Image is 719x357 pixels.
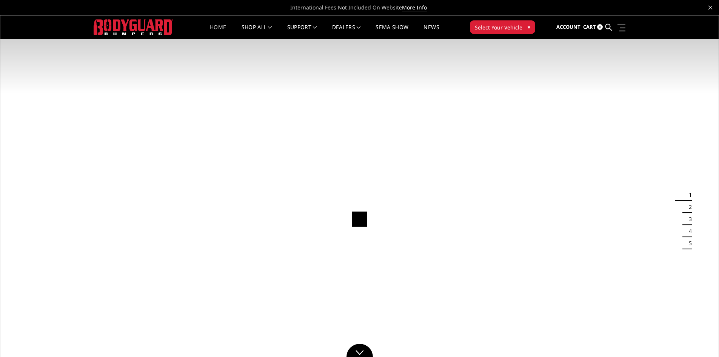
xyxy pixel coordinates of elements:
button: 5 of 5 [684,237,692,249]
button: 1 of 5 [684,189,692,201]
button: Select Your Vehicle [470,20,535,34]
button: 3 of 5 [684,213,692,225]
a: Click to Down [346,344,373,357]
span: Cart [583,23,596,30]
span: Account [556,23,580,30]
a: Support [287,25,317,39]
img: BODYGUARD BUMPERS [94,19,173,35]
a: More Info [402,4,427,11]
a: Cart 0 [583,17,603,37]
a: Dealers [332,25,361,39]
span: 0 [597,24,603,30]
a: shop all [242,25,272,39]
span: ▾ [528,23,530,31]
button: 4 of 5 [684,225,692,237]
a: SEMA Show [376,25,408,39]
span: Select Your Vehicle [475,23,522,31]
button: 2 of 5 [684,201,692,213]
a: Account [556,17,580,37]
a: Home [210,25,226,39]
a: News [423,25,439,39]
